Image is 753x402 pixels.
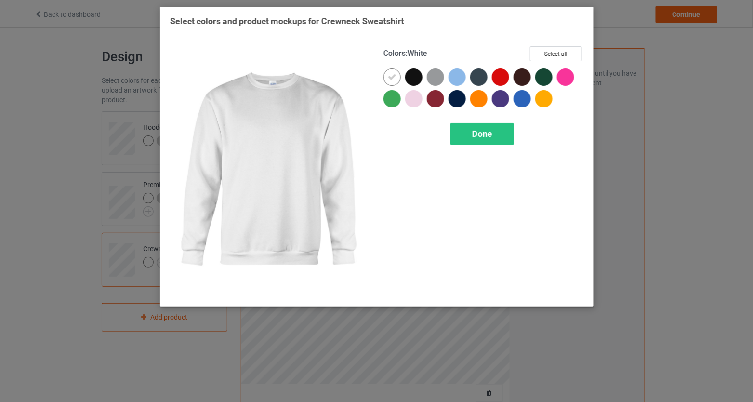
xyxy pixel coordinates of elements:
[383,49,406,58] span: Colors
[408,49,427,58] span: White
[530,46,582,61] button: Select all
[383,49,427,59] h4: :
[472,129,492,139] span: Done
[170,16,404,26] span: Select colors and product mockups for Crewneck Sweatshirt
[170,46,370,296] img: regular.jpg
